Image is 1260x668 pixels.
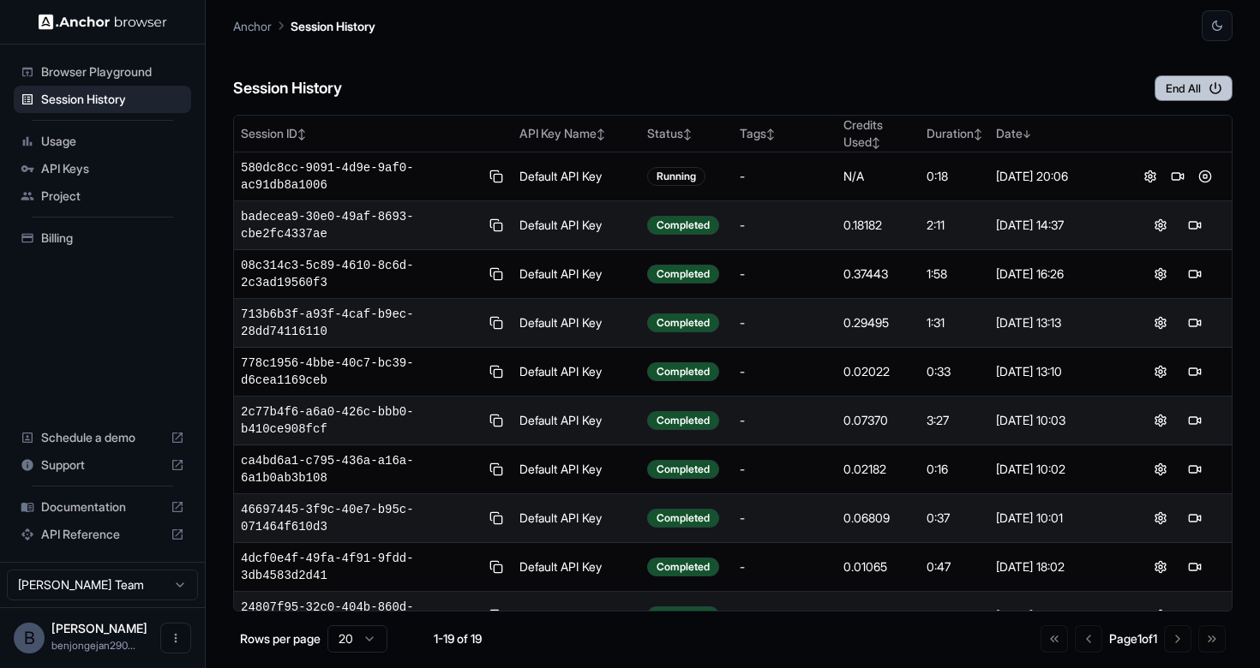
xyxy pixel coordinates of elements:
[927,217,982,234] div: 2:11
[927,607,982,624] div: 1:40
[843,363,912,380] div: 0.02022
[14,424,191,451] div: Schedule a demo
[996,125,1116,142] div: Date
[647,411,719,430] div: Completed
[740,558,830,576] div: -
[14,182,191,210] div: Project
[843,412,912,429] div: 0.07370
[41,188,184,205] span: Project
[14,155,191,182] div: API Keys
[766,128,775,140] span: ↕
[41,230,184,247] span: Billing
[996,510,1116,527] div: [DATE] 10:01
[14,224,191,252] div: Billing
[241,550,480,584] span: 4dcf0e4f-49fa-4f91-9fdd-3db4583d2d41
[843,314,912,331] div: 0.29495
[513,348,639,397] td: Default API Key
[41,91,184,108] span: Session History
[740,607,830,624] div: -
[872,136,880,149] span: ↕
[513,543,639,592] td: Default API Key
[996,265,1116,283] div: [DATE] 16:26
[647,216,719,235] div: Completed
[996,412,1116,429] div: [DATE] 10:03
[513,152,639,201] td: Default API Key
[843,607,912,624] div: 0.01139
[233,17,272,35] p: Anchor
[996,558,1116,576] div: [DATE] 18:02
[996,461,1116,478] div: [DATE] 10:02
[14,86,191,113] div: Session History
[241,355,480,389] span: 778c1956-4bbe-40c7-bc39-d6cea1169ceb
[927,412,982,429] div: 3:27
[843,510,912,527] div: 0.06809
[927,314,982,331] div: 1:31
[740,125,830,142] div: Tags
[51,621,147,635] span: Ben Jongejan
[740,217,830,234] div: -
[513,445,639,494] td: Default API Key
[740,168,830,185] div: -
[683,128,692,140] span: ↕
[297,128,306,140] span: ↕
[974,128,982,140] span: ↕
[513,592,639,641] td: Default API Key
[14,521,191,548] div: API Reference
[513,201,639,250] td: Default API Key
[241,599,480,633] span: 24807f95-32c0-404b-860d-696b6b1ed08d
[41,498,164,516] span: Documentation
[740,412,830,429] div: -
[14,623,45,653] div: B
[513,250,639,299] td: Default API Key
[843,461,912,478] div: 0.02182
[740,363,830,380] div: -
[996,314,1116,331] div: [DATE] 13:13
[241,159,480,194] span: 580dc8cc-9091-4d9e-9af0-ac91db8a1006
[14,58,191,86] div: Browser Playground
[14,451,191,479] div: Support
[740,265,830,283] div: -
[41,456,164,474] span: Support
[843,217,912,234] div: 0.18182
[927,363,982,380] div: 0:33
[240,630,321,647] p: Rows per page
[647,313,719,332] div: Completed
[597,128,605,140] span: ↕
[647,125,727,142] div: Status
[996,607,1116,624] div: [DATE] 14:21
[647,558,719,576] div: Completed
[1155,75,1233,101] button: End All
[241,125,506,142] div: Session ID
[843,265,912,283] div: 0.37443
[41,133,184,150] span: Usage
[241,208,480,242] span: badecea9-30e0-49af-8693-cbe2fc4337ae
[927,510,982,527] div: 0:37
[291,17,375,35] p: Session History
[740,461,830,478] div: -
[996,168,1116,185] div: [DATE] 20:06
[14,128,191,155] div: Usage
[647,509,719,528] div: Completed
[241,403,480,438] span: 2c77b4f6-a6a0-426c-bbb0-b410ce908fcf
[233,16,375,35] nav: breadcrumb
[513,494,639,543] td: Default API Key
[843,116,912,151] div: Credits Used
[996,363,1116,380] div: [DATE] 13:10
[39,14,167,30] img: Anchor Logo
[41,526,164,543] span: API Reference
[415,630,501,647] div: 1-19 of 19
[241,257,480,291] span: 08c314c3-5c89-4610-8c6d-2c3ad19560f3
[1109,630,1157,647] div: Page 1 of 1
[647,362,719,381] div: Completed
[241,501,480,535] span: 46697445-3f9c-40e7-b95c-071464f610d3
[647,606,719,625] div: Completed
[740,510,830,527] div: -
[927,461,982,478] div: 0:16
[51,639,135,652] span: benjongejan2903@gmail.com
[843,558,912,576] div: 0.01065
[843,168,912,185] div: N/A
[996,217,1116,234] div: [DATE] 14:37
[519,125,633,142] div: API Key Name
[927,125,982,142] div: Duration
[160,623,191,653] button: Open menu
